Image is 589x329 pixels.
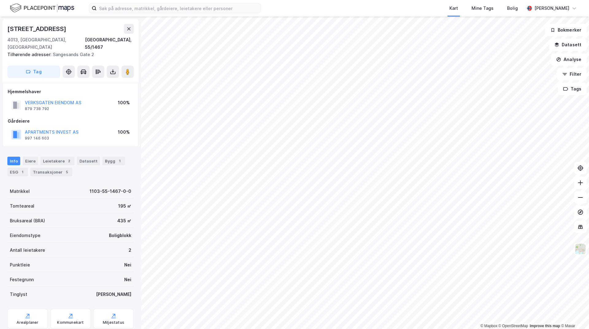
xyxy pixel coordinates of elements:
[117,158,123,164] div: 1
[10,217,45,224] div: Bruksareal (BRA)
[10,232,40,239] div: Eiendomstype
[7,36,85,51] div: 4013, [GEOGRAPHIC_DATA], [GEOGRAPHIC_DATA]
[77,157,100,165] div: Datasett
[449,5,458,12] div: Kart
[30,168,72,176] div: Transaksjoner
[10,261,30,269] div: Punktleie
[85,36,134,51] div: [GEOGRAPHIC_DATA], 55/1467
[19,169,25,175] div: 1
[575,243,586,255] img: Z
[551,53,587,66] button: Analyse
[10,247,45,254] div: Antall leietakere
[7,168,28,176] div: ESG
[534,5,569,12] div: [PERSON_NAME]
[109,232,131,239] div: Boligblokk
[118,202,131,210] div: 195 ㎡
[66,158,72,164] div: 2
[7,157,20,165] div: Info
[499,324,528,328] a: OpenStreetMap
[25,136,49,141] div: 997 146 603
[545,24,587,36] button: Bokmerker
[10,3,74,13] img: logo.f888ab2527a4732fd821a326f86c7f29.svg
[10,188,30,195] div: Matrikkel
[530,324,560,328] a: Improve this map
[10,291,27,298] div: Tinglyst
[8,88,133,95] div: Hjemmelshaver
[118,128,130,136] div: 100%
[129,247,131,254] div: 2
[472,5,494,12] div: Mine Tags
[25,106,49,111] div: 879 738 792
[7,66,60,78] button: Tag
[558,300,589,329] div: Kontrollprogram for chat
[124,261,131,269] div: Nei
[480,324,497,328] a: Mapbox
[7,24,67,34] div: [STREET_ADDRESS]
[103,320,124,325] div: Miljøstatus
[10,276,34,283] div: Festegrunn
[10,202,34,210] div: Tomteareal
[118,99,130,106] div: 100%
[507,5,518,12] div: Bolig
[17,320,38,325] div: Arealplaner
[117,217,131,224] div: 435 ㎡
[23,157,38,165] div: Eiere
[96,291,131,298] div: [PERSON_NAME]
[557,68,587,80] button: Filter
[8,117,133,125] div: Gårdeiere
[90,188,131,195] div: 1103-55-1467-0-0
[558,300,589,329] iframe: Chat Widget
[40,157,75,165] div: Leietakere
[102,157,125,165] div: Bygg
[7,51,129,58] div: Sangesands Gate 2
[97,4,260,13] input: Søk på adresse, matrikkel, gårdeiere, leietakere eller personer
[558,83,587,95] button: Tags
[124,276,131,283] div: Nei
[57,320,84,325] div: Kommunekart
[549,39,587,51] button: Datasett
[64,169,70,175] div: 5
[7,52,53,57] span: Tilhørende adresser:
